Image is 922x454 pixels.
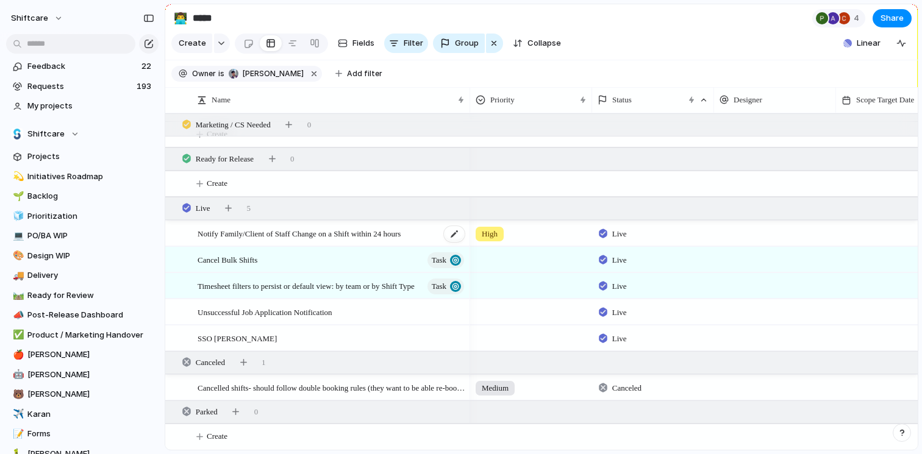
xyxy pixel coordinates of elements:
[11,269,23,282] button: 🚚
[27,388,154,400] span: [PERSON_NAME]
[27,210,154,222] span: Prioritization
[6,385,159,403] a: 🐻[PERSON_NAME]
[5,9,70,28] button: shiftcare
[6,147,159,166] a: Projects
[612,307,627,319] span: Live
[196,202,210,215] span: Live
[27,171,154,183] span: Initiatives Roadmap
[27,369,154,381] span: [PERSON_NAME]
[11,428,23,440] button: 📝
[179,37,206,49] span: Create
[612,333,627,345] span: Live
[27,190,154,202] span: Backlog
[262,356,266,369] span: 1
[11,171,23,183] button: 💫
[6,187,159,205] a: 🌱Backlog
[873,9,912,27] button: Share
[27,80,133,93] span: Requests
[612,94,632,106] span: Status
[13,348,21,362] div: 🍎
[171,9,190,28] button: 👨‍💻
[307,119,312,131] span: 0
[207,177,227,190] span: Create
[6,97,159,115] a: My projects
[854,12,863,24] span: 4
[27,151,154,163] span: Projects
[527,37,561,49] span: Collapse
[6,168,159,186] a: 💫Initiatives Roadmap
[856,94,914,106] span: Scope Target Date
[192,68,216,79] span: Owner
[6,247,159,265] div: 🎨Design WIP
[13,209,21,223] div: 🧊
[612,382,641,394] span: Canceled
[508,34,566,53] button: Collapse
[27,128,65,140] span: Shiftcare
[196,356,225,369] span: Canceled
[27,100,154,112] span: My projects
[226,67,306,80] button: [PERSON_NAME]
[196,119,271,131] span: Marketing / CS Needed
[6,266,159,285] div: 🚚Delivery
[27,349,154,361] span: [PERSON_NAME]
[6,227,159,245] a: 💻PO/BA WIP
[207,430,227,442] span: Create
[27,60,138,73] span: Feedback
[171,34,212,53] button: Create
[482,228,498,240] span: High
[198,278,415,293] span: Timesheet filters to persist or default view: by team or by Shift Type
[27,250,154,262] span: Design WIP
[352,37,374,49] span: Fields
[247,202,251,215] span: 5
[6,425,159,443] a: 📝Forms
[11,408,23,420] button: ✈️
[13,269,21,283] div: 🚚
[141,60,154,73] span: 22
[612,280,627,293] span: Live
[13,367,21,381] div: 🤖
[384,34,428,53] button: Filter
[11,329,23,341] button: ✅
[198,305,332,319] span: Unsuccessful Job Application Notification
[433,34,485,53] button: Group
[6,346,159,364] a: 🍎[PERSON_NAME]
[11,349,23,361] button: 🍎
[6,326,159,344] a: ✅Product / Marketing Handover
[13,229,21,243] div: 💻
[13,388,21,402] div: 🐻
[13,308,21,322] div: 📣
[13,169,21,183] div: 💫
[290,153,295,165] span: 0
[11,190,23,202] button: 🌱
[857,37,881,49] span: Linear
[6,286,159,305] div: 🛤️Ready for Review
[137,80,154,93] span: 193
[27,428,154,440] span: Forms
[6,306,159,324] div: 📣Post-Release Dashboard
[6,405,159,424] div: ✈️Karan
[27,230,154,242] span: PO/BA WIP
[13,328,21,342] div: ✅
[734,94,762,106] span: Designer
[11,210,23,222] button: 🧊
[11,250,23,262] button: 🎨
[6,77,159,96] a: Requests193
[482,382,509,394] span: Medium
[27,269,154,282] span: Delivery
[612,254,627,266] span: Live
[13,190,21,204] div: 🌱
[427,278,464,294] button: Task
[174,10,187,26] div: 👨‍💻
[427,252,464,268] button: Task
[13,288,21,302] div: 🛤️
[612,228,627,240] span: Live
[11,309,23,321] button: 📣
[27,309,154,321] span: Post-Release Dashboard
[196,406,218,418] span: Parked
[328,65,390,82] button: Add filter
[243,68,304,79] span: [PERSON_NAME]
